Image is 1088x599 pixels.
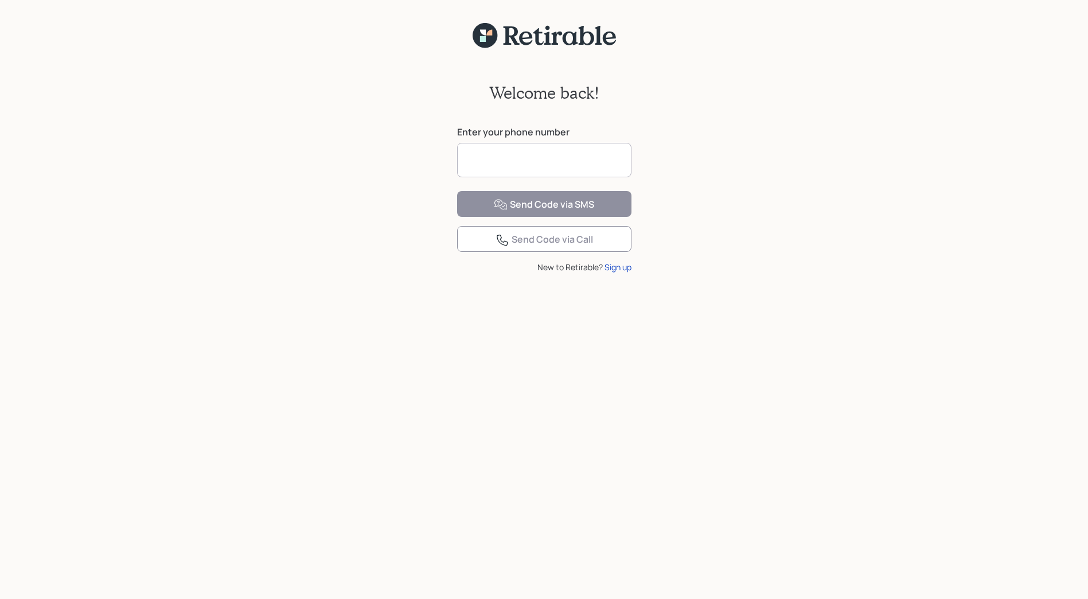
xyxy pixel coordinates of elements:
label: Enter your phone number [457,126,631,138]
button: Send Code via Call [457,226,631,252]
div: New to Retirable? [457,261,631,273]
div: Sign up [605,261,631,273]
h2: Welcome back! [489,83,599,103]
div: Send Code via Call [496,233,593,247]
button: Send Code via SMS [457,191,631,217]
div: Send Code via SMS [494,198,594,212]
